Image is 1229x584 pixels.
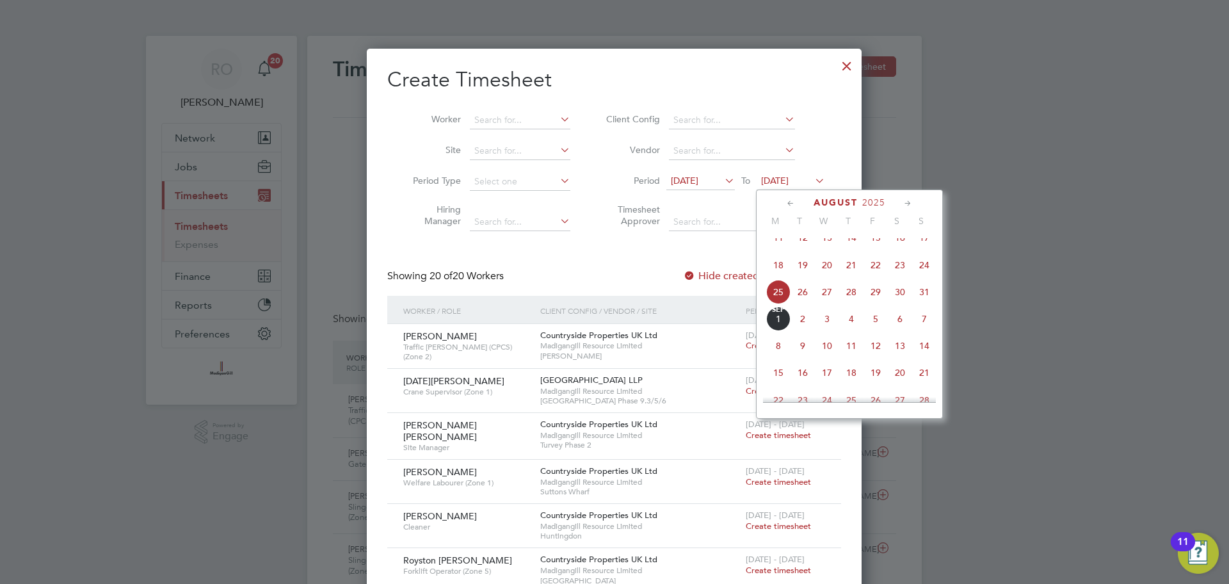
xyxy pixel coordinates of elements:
span: [GEOGRAPHIC_DATA] Phase 9.3/5/6 [540,396,739,406]
button: Open Resource Center, 11 new notifications [1178,533,1219,574]
span: [DATE] - [DATE] [746,466,805,476]
span: Create timesheet [746,385,811,396]
input: Search for... [669,111,795,129]
span: Countryside Properties UK Ltd [540,554,657,565]
label: Period [602,175,660,186]
span: Create timesheet [746,521,811,531]
span: Countryside Properties UK Ltd [540,419,657,430]
span: 14 [839,225,864,250]
input: Search for... [669,213,795,231]
label: Period Type [403,175,461,186]
span: M [763,215,787,227]
span: Create timesheet [746,476,811,487]
span: Countryside Properties UK Ltd [540,330,657,341]
span: 13 [888,334,912,358]
span: [PERSON_NAME] [403,330,477,342]
span: 19 [791,253,815,277]
span: Madigangill Resource Limited [540,386,739,396]
span: W [812,215,836,227]
div: Worker / Role [400,296,537,325]
label: Vendor [602,144,660,156]
span: 12 [864,334,888,358]
span: 16 [791,361,815,385]
input: Search for... [470,213,570,231]
label: Client Config [602,113,660,125]
span: [PERSON_NAME] [403,510,477,522]
span: Madigangill Resource Limited [540,341,739,351]
span: [DATE] - [DATE] [746,510,805,521]
span: Countryside Properties UK Ltd [540,466,657,476]
span: 28 [839,280,864,304]
span: Huntingdon [540,531,739,541]
span: Site Manager [403,442,531,453]
label: Hide created timesheets [683,270,813,282]
span: [GEOGRAPHIC_DATA] LLP [540,375,643,385]
span: 22 [766,388,791,412]
span: S [909,215,933,227]
span: Traffic [PERSON_NAME] (CPCS) (Zone 2) [403,342,531,362]
span: 15 [766,361,791,385]
span: 23 [888,253,912,277]
span: 20 [815,253,839,277]
span: 20 Workers [430,270,504,282]
span: 11 [766,225,791,250]
label: Site [403,144,461,156]
span: 14 [912,334,936,358]
span: [DATE] - [DATE] [746,554,805,565]
span: 5 [864,307,888,331]
span: S [885,215,909,227]
span: 19 [864,361,888,385]
label: Timesheet Approver [602,204,660,227]
span: Welfare Labourer (Zone 1) [403,478,531,488]
span: [PERSON_NAME] [403,466,477,478]
label: Hiring Manager [403,204,461,227]
span: 22 [864,253,888,277]
span: 26 [791,280,815,304]
input: Select one [470,173,570,191]
span: 17 [912,225,936,250]
span: 8 [766,334,791,358]
span: [DATE] - [DATE] [746,330,805,341]
div: Period [743,296,828,325]
span: 3 [815,307,839,331]
span: 27 [888,388,912,412]
h2: Create Timesheet [387,67,841,93]
span: 29 [864,280,888,304]
span: 11 [839,334,864,358]
span: 24 [815,388,839,412]
span: 18 [766,253,791,277]
span: 31 [912,280,936,304]
span: 20 [888,361,912,385]
span: Forklift Operator (Zone 5) [403,566,531,576]
span: 18 [839,361,864,385]
span: 10 [815,334,839,358]
span: 16 [888,225,912,250]
span: Create timesheet [746,430,811,441]
span: 2025 [862,197,885,208]
span: 7 [912,307,936,331]
span: 9 [791,334,815,358]
input: Search for... [470,142,570,160]
span: 13 [815,225,839,250]
span: [PERSON_NAME] [PERSON_NAME] [403,419,477,442]
span: To [737,172,754,189]
span: Create timesheet [746,340,811,351]
span: 25 [839,388,864,412]
span: 20 of [430,270,453,282]
span: Countryside Properties UK Ltd [540,510,657,521]
span: 30 [888,280,912,304]
span: Madigangill Resource Limited [540,477,739,487]
span: Royston [PERSON_NAME] [403,555,512,566]
span: Madigangill Resource Limited [540,430,739,441]
span: 4 [839,307,864,331]
span: 15 [864,225,888,250]
span: Create timesheet [746,565,811,576]
span: Suttons Wharf [540,487,739,497]
span: [DATE][PERSON_NAME] [403,375,504,387]
input: Search for... [470,111,570,129]
label: Worker [403,113,461,125]
span: F [860,215,885,227]
span: 12 [791,225,815,250]
span: 23 [791,388,815,412]
span: 21 [839,253,864,277]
